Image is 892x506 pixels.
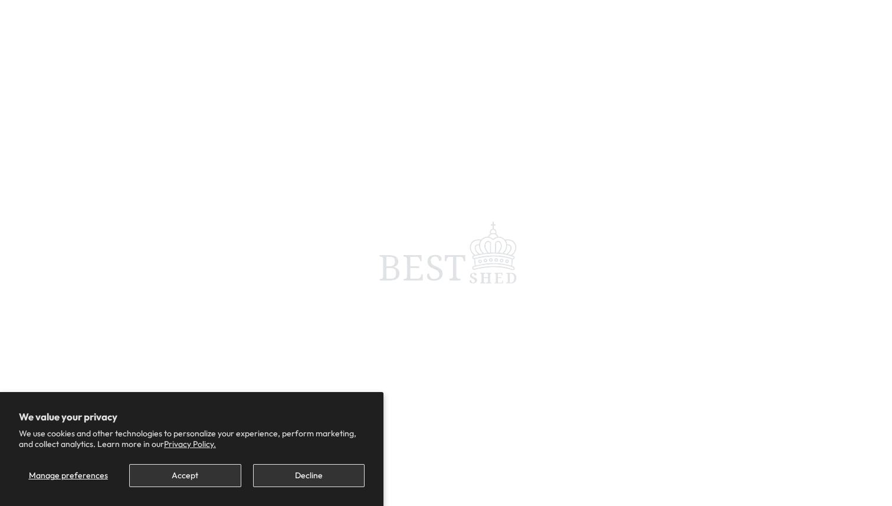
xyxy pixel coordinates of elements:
[164,439,216,449] a: Privacy Policy.
[19,464,117,487] button: Manage preferences
[253,464,365,487] button: Decline
[19,428,365,449] p: We use cookies and other technologies to personalize your experience, perform marketing, and coll...
[29,470,108,481] span: Manage preferences
[129,464,241,487] button: Accept
[19,411,365,423] h2: We value your privacy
